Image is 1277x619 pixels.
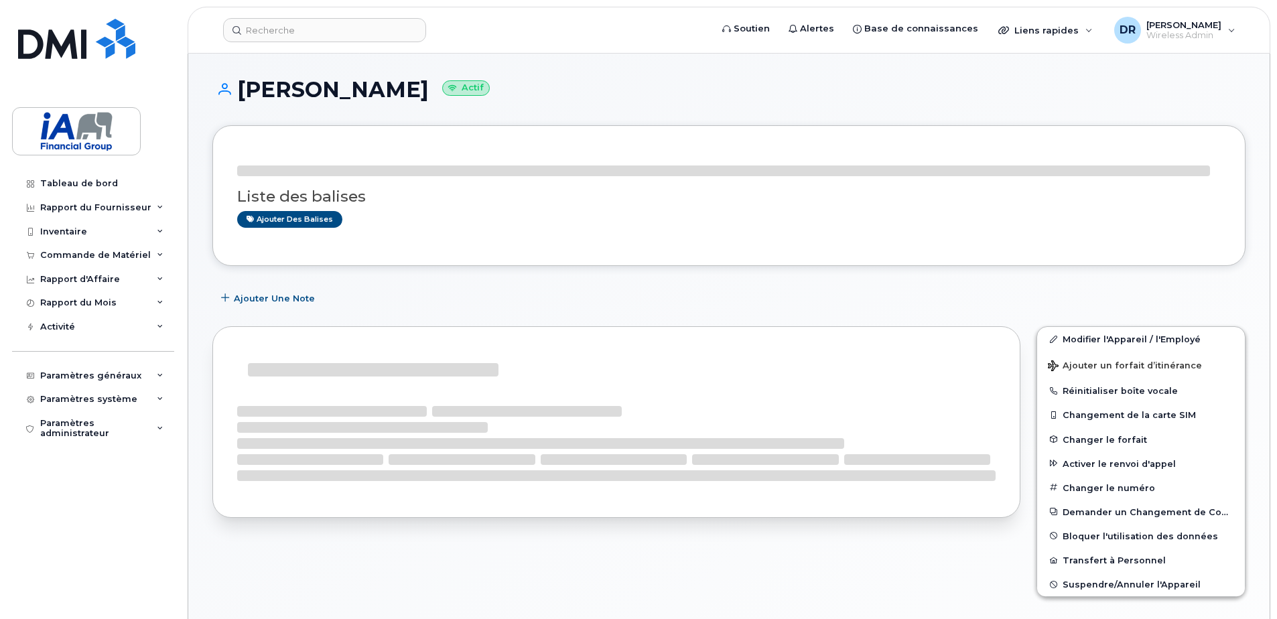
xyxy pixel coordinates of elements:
[212,286,326,310] button: Ajouter une Note
[1037,427,1245,452] button: Changer le forfait
[237,188,1221,205] h3: Liste des balises
[1048,360,1202,373] span: Ajouter un forfait d’itinérance
[1063,458,1176,468] span: Activer le renvoi d'appel
[212,78,1246,101] h1: [PERSON_NAME]
[1063,434,1147,444] span: Changer le forfait
[237,211,342,228] a: Ajouter des balises
[1037,524,1245,548] button: Bloquer l'utilisation des données
[1037,327,1245,351] a: Modifier l'Appareil / l'Employé
[1037,548,1245,572] button: Transfert à Personnel
[1037,476,1245,500] button: Changer le numéro
[1037,500,1245,524] button: Demander un Changement de Compte
[1037,452,1245,476] button: Activer le renvoi d'appel
[1037,403,1245,427] button: Changement de la carte SIM
[1037,379,1245,403] button: Réinitialiser boîte vocale
[234,292,315,305] span: Ajouter une Note
[442,80,490,96] small: Actif
[1037,351,1245,379] button: Ajouter un forfait d’itinérance
[1037,572,1245,596] button: Suspendre/Annuler l'Appareil
[1063,579,1201,590] span: Suspendre/Annuler l'Appareil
